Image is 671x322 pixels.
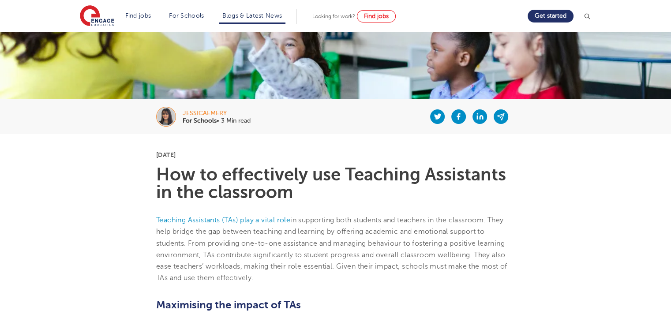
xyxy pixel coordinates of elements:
div: jessicaemery [183,110,251,116]
span: Looking for work? [312,13,355,19]
img: Engage Education [80,5,114,27]
span: Find jobs [364,13,389,19]
p: • 3 Min read [183,118,251,124]
h2: Maximising the impact of TAs [156,297,515,312]
a: Teaching Assistants (TAs) play a vital role [156,216,290,224]
p: [DATE] [156,152,515,158]
a: For Schools [169,12,204,19]
a: Find jobs [125,12,151,19]
h1: How to effectively use Teaching Assistants in the classroom [156,166,515,201]
b: For Schools [183,117,217,124]
p: in supporting both students and teachers in the classroom. They help bridge the gap between teach... [156,214,515,284]
a: Get started [528,10,574,22]
a: Blogs & Latest News [222,12,282,19]
a: Find jobs [357,10,396,22]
